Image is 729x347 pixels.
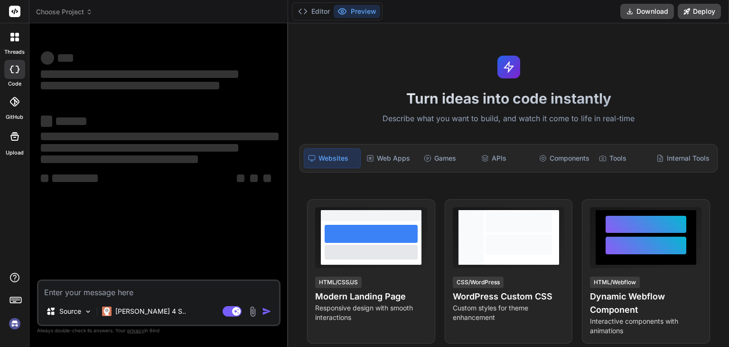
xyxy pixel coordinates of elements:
span: ‌ [41,155,198,163]
img: signin [7,316,23,332]
div: Websites [304,148,360,168]
span: ‌ [52,174,98,182]
label: code [8,80,21,88]
span: ‌ [41,174,48,182]
span: ‌ [250,174,258,182]
p: Responsive design with smooth interactions [315,303,427,322]
button: Editor [294,5,334,18]
span: ‌ [56,117,86,125]
label: Upload [6,149,24,157]
img: attachment [247,306,258,317]
span: View Prompt [383,207,423,217]
h4: WordPress Custom CSS [453,290,565,303]
button: Preview [334,5,380,18]
img: icon [262,307,271,316]
img: Claude 4 Sonnet [102,307,112,316]
p: Custom styles for theme enhancement [453,303,565,322]
p: Interactive components with animations [590,317,702,336]
span: ‌ [41,51,54,65]
div: CSS/WordPress [453,277,504,288]
span: View Prompt [520,207,561,217]
label: GitHub [6,113,23,121]
p: Source [59,307,81,316]
div: HTML/CSS/JS [315,277,362,288]
div: Tools [595,148,651,168]
div: APIs [477,148,533,168]
label: threads [4,48,25,56]
span: ‌ [41,116,52,127]
h1: Turn ideas into code instantly [294,90,723,107]
span: ‌ [263,174,271,182]
div: HTML/Webflow [590,277,640,288]
div: Components [535,148,593,168]
button: Download [620,4,674,19]
span: ‌ [58,54,73,62]
span: View Prompt [657,207,698,217]
span: ‌ [41,70,238,78]
h4: Modern Landing Page [315,290,427,303]
button: Deploy [678,4,721,19]
span: ‌ [237,174,244,182]
div: Internal Tools [653,148,713,168]
div: Web Apps [363,148,418,168]
h4: Dynamic Webflow Component [590,290,702,317]
span: ‌ [41,133,279,140]
p: Describe what you want to build, and watch it come to life in real-time [294,113,723,125]
span: ‌ [41,144,238,152]
img: Pick Models [84,308,92,316]
span: ‌ [41,82,219,89]
div: Games [420,148,476,168]
p: Always double-check its answers. Your in Bind [37,326,280,335]
span: privacy [127,328,144,333]
p: [PERSON_NAME] 4 S.. [115,307,186,316]
span: Choose Project [36,7,93,17]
